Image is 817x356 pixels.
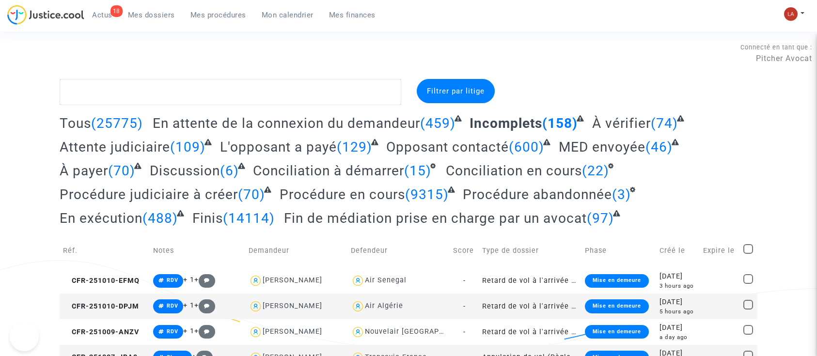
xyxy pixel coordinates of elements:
[60,139,170,155] span: Attente judiciaire
[7,5,84,25] img: jc-logo.svg
[463,186,612,202] span: Procédure abandonnée
[60,233,150,268] td: Réf.
[347,233,450,268] td: Defendeur
[60,163,108,179] span: À payer
[150,163,220,179] span: Discussion
[63,277,140,285] span: CFR-251010-EFMQ
[660,323,696,333] div: [DATE]
[167,328,178,335] span: RDV
[63,302,139,310] span: CFR-251010-DPJM
[60,210,142,226] span: En exécution
[321,8,383,22] a: Mes finances
[660,297,696,308] div: [DATE]
[337,139,372,155] span: (129)
[656,233,700,268] td: Créé le
[479,294,581,319] td: Retard de vol à l'arrivée (hors UE - Convention de [GEOGRAPHIC_DATA])
[587,210,614,226] span: (97)
[660,271,696,282] div: [DATE]
[263,276,322,284] div: [PERSON_NAME]
[110,5,123,17] div: 18
[84,8,120,22] a: 18Actus
[183,301,194,310] span: + 1
[351,325,365,339] img: icon-user.svg
[220,139,337,155] span: L'opposant a payé
[194,301,215,310] span: +
[740,44,812,51] span: Connecté en tant que :
[479,233,581,268] td: Type de dossier
[194,327,215,335] span: +
[183,327,194,335] span: + 1
[427,87,485,95] span: Filtrer par litige
[108,163,135,179] span: (70)
[263,327,322,336] div: [PERSON_NAME]
[192,210,223,226] span: Finis
[223,210,275,226] span: (14114)
[386,139,509,155] span: Opposant contacté
[365,327,476,336] div: Nouvelair [GEOGRAPHIC_DATA]
[479,319,581,345] td: Retard de vol à l'arrivée (Règlement CE n°261/2004)
[249,325,263,339] img: icon-user.svg
[420,115,456,131] span: (459)
[60,115,91,131] span: Tous
[784,7,798,21] img: 3f9b7d9779f7b0ffc2b90d026f0682a9
[660,282,696,290] div: 3 hours ago
[329,11,376,19] span: Mes finances
[128,11,175,19] span: Mes dossiers
[249,274,263,288] img: icon-user.svg
[253,163,404,179] span: Conciliation à démarrer
[585,325,649,339] div: Mise en demeure
[194,276,215,284] span: +
[405,186,449,202] span: (9315)
[365,276,407,284] div: Air Senegal
[365,302,403,310] div: Air Algérie
[10,322,39,351] iframe: Help Scout Beacon - Open
[592,115,651,131] span: À vérifier
[463,328,466,336] span: -
[351,299,365,313] img: icon-user.svg
[238,186,265,202] span: (70)
[150,233,246,268] td: Notes
[183,276,194,284] span: + 1
[92,11,112,19] span: Actus
[450,233,479,268] td: Score
[446,163,582,179] span: Conciliation en cours
[167,303,178,309] span: RDV
[509,139,544,155] span: (600)
[463,302,466,310] span: -
[142,210,178,226] span: (488)
[280,186,405,202] span: Procédure en cours
[220,163,239,179] span: (6)
[463,277,466,285] span: -
[183,8,254,22] a: Mes procédures
[582,163,609,179] span: (22)
[63,328,139,336] span: CFR-251009-ANZV
[585,299,649,313] div: Mise en demeure
[190,11,246,19] span: Mes procédures
[645,139,673,155] span: (46)
[559,139,645,155] span: MED envoyée
[660,333,696,341] div: a day ago
[153,115,420,131] span: En attente de la connexion du demandeur
[254,8,321,22] a: Mon calendrier
[585,274,649,288] div: Mise en demeure
[660,308,696,316] div: 5 hours ago
[351,274,365,288] img: icon-user.svg
[651,115,678,131] span: (74)
[60,186,238,202] span: Procédure judiciaire à créer
[700,233,740,268] td: Expire le
[167,277,178,283] span: RDV
[404,163,431,179] span: (15)
[479,268,581,294] td: Retard de vol à l'arrivée (hors UE - Convention de [GEOGRAPHIC_DATA])
[263,302,322,310] div: [PERSON_NAME]
[249,299,263,313] img: icon-user.svg
[91,115,143,131] span: (25775)
[612,186,631,202] span: (3)
[245,233,347,268] td: Demandeur
[284,210,587,226] span: Fin de médiation prise en charge par un avocat
[120,8,183,22] a: Mes dossiers
[170,139,205,155] span: (109)
[542,115,578,131] span: (158)
[262,11,314,19] span: Mon calendrier
[581,233,656,268] td: Phase
[470,115,542,131] span: Incomplets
